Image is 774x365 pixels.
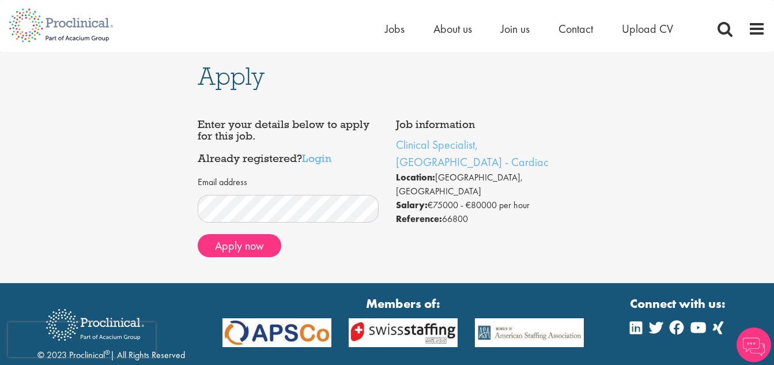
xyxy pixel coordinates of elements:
[396,213,442,225] strong: Reference:
[222,295,584,313] strong: Members of:
[198,61,265,92] span: Apply
[396,212,576,226] li: 66800
[396,137,549,170] a: Clinical Specialist, [GEOGRAPHIC_DATA] - Cardiac
[340,318,466,347] img: APSCo
[466,318,592,347] img: APSCo
[198,119,378,164] h4: Enter your details below to apply for this job. Already registered?
[198,234,281,257] button: Apply now
[396,199,428,211] strong: Salary:
[558,21,593,36] a: Contact
[396,171,576,198] li: [GEOGRAPHIC_DATA], [GEOGRAPHIC_DATA]
[8,322,156,357] iframe: reCAPTCHA
[396,171,435,183] strong: Location:
[737,328,771,362] img: Chatbot
[396,119,576,130] h4: Job information
[396,198,576,212] li: €75000 - €80000 per hour
[37,301,153,349] img: Proclinical Recruitment
[214,318,340,347] img: APSCo
[630,295,728,313] strong: Connect with us:
[501,21,530,36] a: Join us
[302,151,331,165] a: Login
[37,300,185,362] div: © 2023 Proclinical | All Rights Reserved
[385,21,405,36] a: Jobs
[622,21,673,36] a: Upload CV
[198,176,247,189] label: Email address
[433,21,472,36] a: About us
